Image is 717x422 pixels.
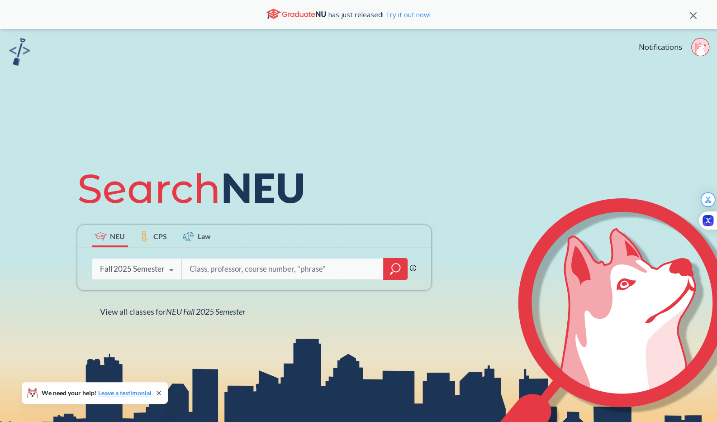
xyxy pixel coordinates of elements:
[9,38,30,66] img: sandbox logo
[390,263,401,275] svg: magnifying glass
[639,42,682,52] a: Notifications
[328,10,431,19] span: has just released!
[98,389,152,397] a: Leave a testimonial
[42,390,152,396] span: We need your help!
[9,38,30,68] a: sandbox logo
[100,307,245,316] span: View all classes for
[189,259,377,278] input: Class, professor, course number, "phrase"
[383,258,408,280] div: magnifying glass
[166,307,245,316] span: NEU Fall 2025 Semester
[100,264,165,274] div: Fall 2025 Semester
[198,231,211,241] span: Law
[110,231,125,241] span: NEU
[384,10,431,19] a: Try it out now!
[153,231,167,241] span: CPS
